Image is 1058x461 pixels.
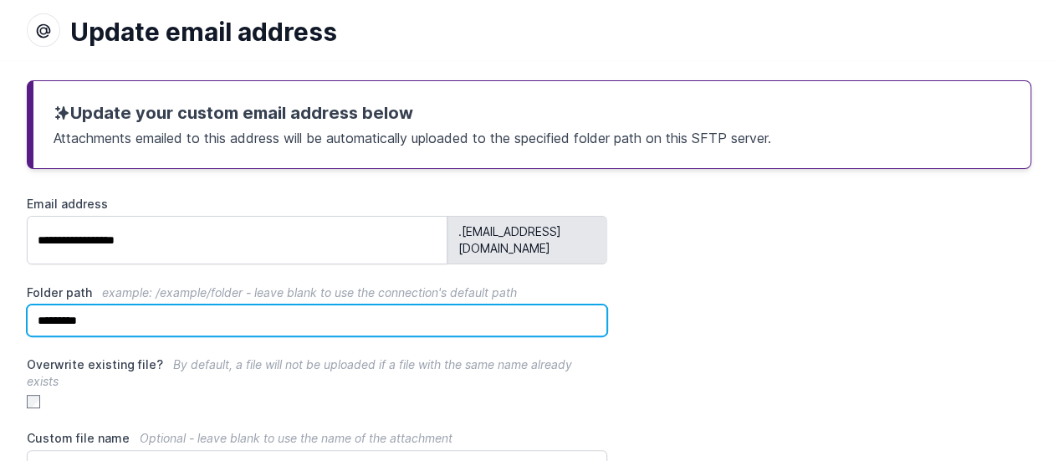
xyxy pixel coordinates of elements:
[447,216,607,264] span: .[EMAIL_ADDRESS][DOMAIN_NAME]
[54,125,1010,148] p: Attachments emailed to this address will be automatically uploaded to the specified folder path o...
[27,284,607,301] label: Folder path
[27,430,607,447] label: Custom file name
[27,196,607,213] label: Email address
[102,285,517,300] span: example: /example/folder - leave blank to use the connection's default path
[27,356,607,390] label: Overwrite existing file?
[70,17,1018,47] h1: Update email address
[54,101,1010,125] h3: Update your custom email address below
[140,431,452,445] span: Optional - leave blank to use the name of the attachment
[27,357,572,388] span: By default, a file will not be uploaded if a file with the same name already exists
